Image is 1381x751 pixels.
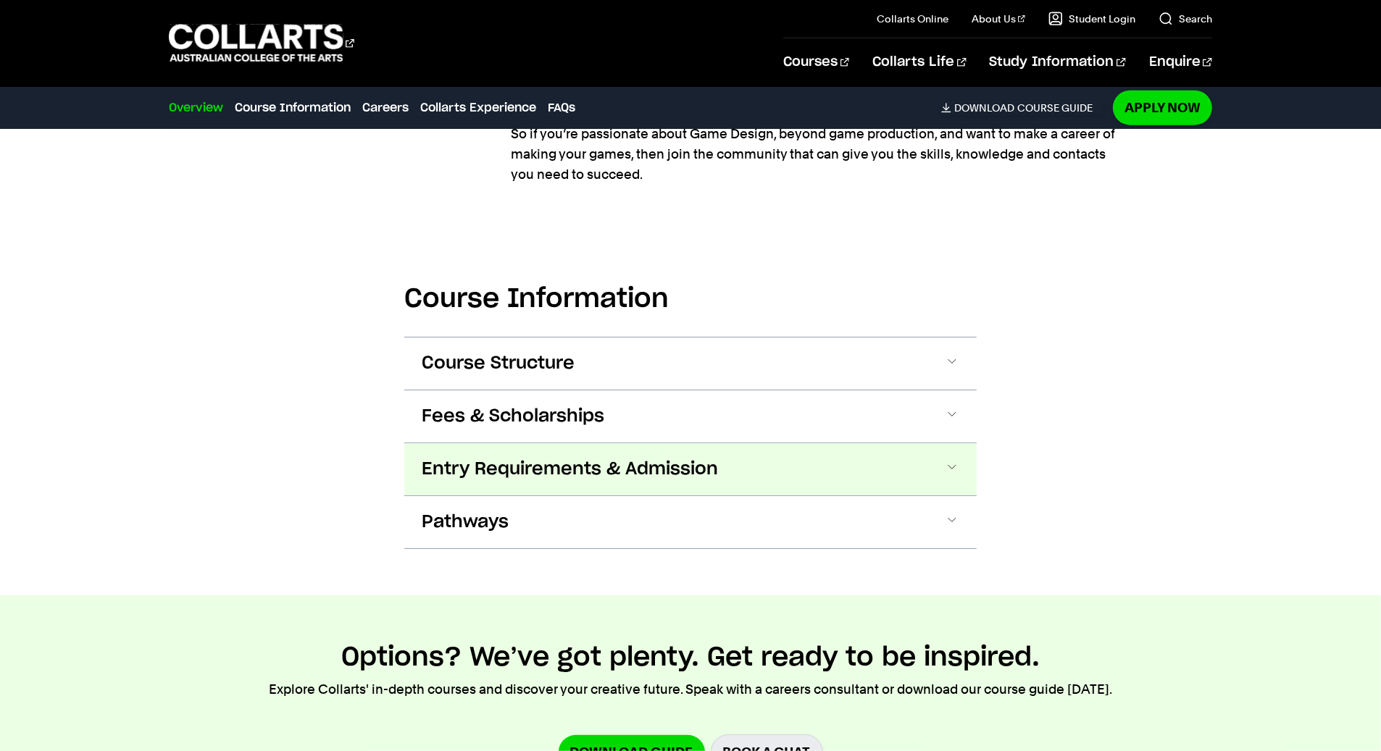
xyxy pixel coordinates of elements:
[511,104,1123,185] p: So if you’re passionate about Game Design, beyond game production, and want to make a career of m...
[877,12,948,26] a: Collarts Online
[169,99,223,117] a: Overview
[269,679,1112,700] p: Explore Collarts' in-depth courses and discover your creative future. Speak with a careers consul...
[1113,91,1212,125] a: Apply Now
[341,642,1040,674] h2: Options? We’ve got plenty. Get ready to be inspired.
[872,38,966,86] a: Collarts Life
[422,511,509,534] span: Pathways
[404,283,977,315] h2: Course Information
[1048,12,1135,26] a: Student Login
[1149,38,1212,86] a: Enquire
[404,390,977,442] button: Fees & Scholarships
[420,99,536,117] a: Collarts Experience
[548,99,575,117] a: FAQs
[783,38,849,86] a: Courses
[404,337,977,390] button: Course Structure
[235,99,351,117] a: Course Information
[362,99,409,117] a: Careers
[404,443,977,495] button: Entry Requirements & Admission
[990,38,1126,86] a: Study Information
[941,101,1104,114] a: DownloadCourse Guide
[169,22,354,64] div: Go to homepage
[972,12,1025,26] a: About Us
[954,101,1014,114] span: Download
[422,458,718,481] span: Entry Requirements & Admission
[1159,12,1212,26] a: Search
[422,405,604,428] span: Fees & Scholarships
[404,496,977,548] button: Pathways
[422,352,575,375] span: Course Structure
